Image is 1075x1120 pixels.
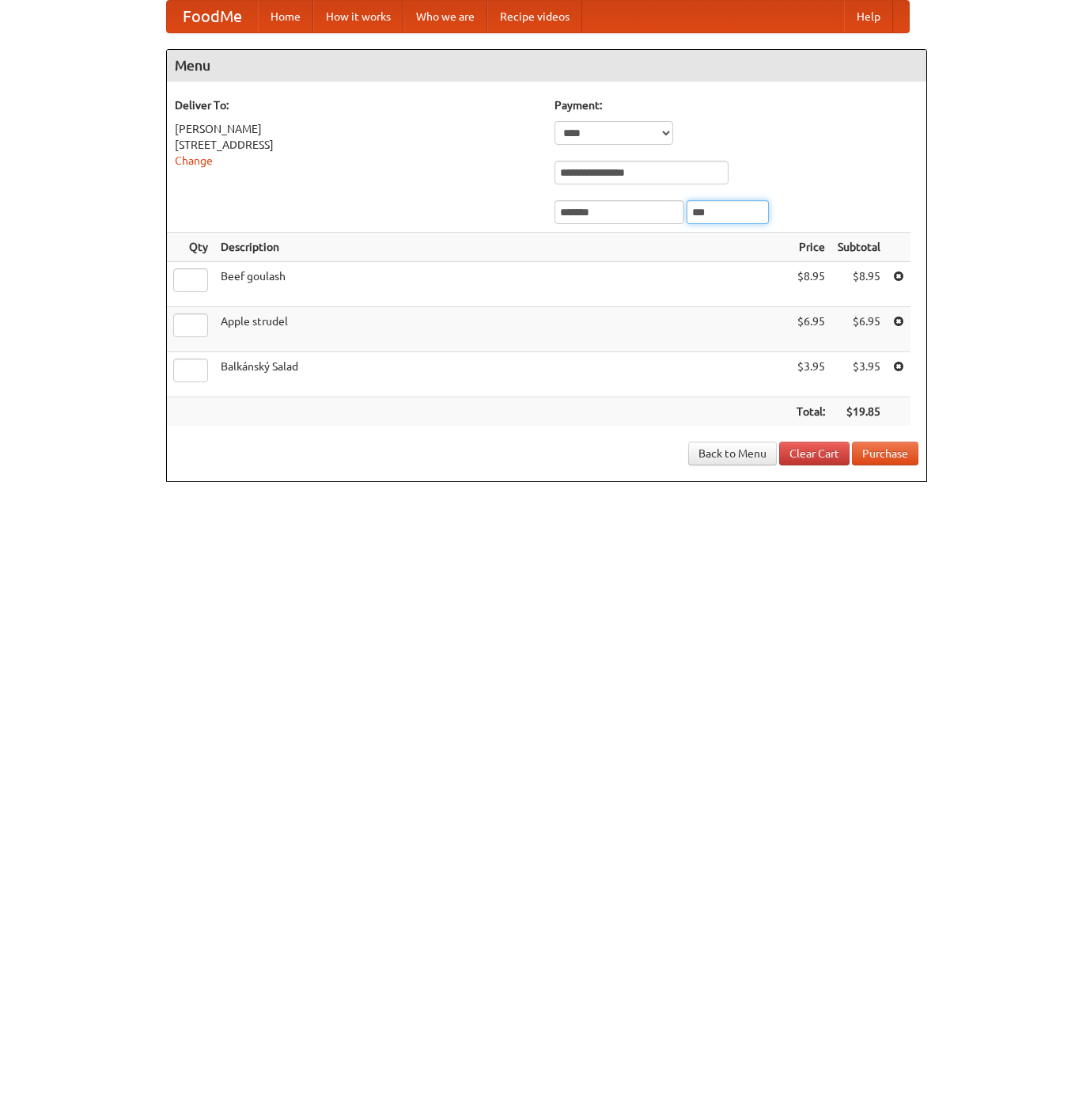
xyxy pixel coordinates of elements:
a: FoodMe [167,1,258,32]
th: $19.85 [831,397,887,427]
td: Beef goulash [214,262,790,307]
td: Balkánský Salad [214,352,790,397]
th: Qty [167,233,214,262]
div: [PERSON_NAME] [175,121,539,137]
td: $8.95 [790,262,831,307]
div: [STREET_ADDRESS] [175,137,539,153]
a: Recipe videos [487,1,582,32]
td: $6.95 [831,307,887,352]
a: How it works [313,1,403,32]
h5: Payment: [555,97,918,113]
td: $6.95 [790,307,831,352]
a: Help [844,1,893,32]
th: Description [214,233,790,262]
a: Change [175,154,213,167]
td: $8.95 [831,262,887,307]
a: Home [258,1,313,32]
th: Total: [790,397,831,427]
h5: Deliver To: [175,97,539,113]
td: $3.95 [790,352,831,397]
h4: Menu [167,50,926,82]
button: Purchase [852,442,918,465]
td: $3.95 [831,352,887,397]
td: Apple strudel [214,307,790,352]
th: Price [790,233,831,262]
a: Clear Cart [779,442,850,465]
a: Back to Menu [688,442,777,465]
a: Who we are [403,1,487,32]
th: Subtotal [831,233,887,262]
